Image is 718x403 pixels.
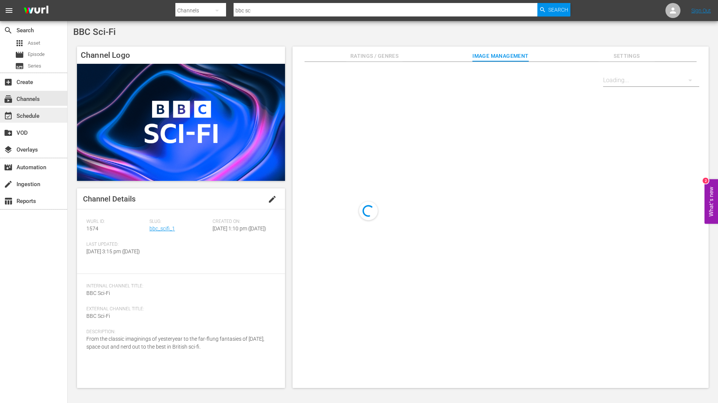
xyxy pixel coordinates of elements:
[86,290,110,296] span: BBC Sci-Fi
[86,242,146,248] span: Last Updated:
[213,219,272,225] span: Created On:
[4,26,13,35] span: Search
[268,195,277,204] span: edit
[28,39,40,47] span: Asset
[28,62,41,70] span: Series
[537,3,570,17] button: Search
[691,8,711,14] a: Sign Out
[4,95,13,104] span: Channels
[4,180,13,189] span: Ingestion
[704,179,718,224] button: Open Feedback Widget
[83,194,136,203] span: Channel Details
[77,64,285,181] img: BBC Sci-Fi
[4,197,13,206] span: Reports
[4,128,13,137] span: VOD
[73,27,116,37] span: BBC Sci-Fi
[77,47,285,64] h4: Channel Logo
[263,190,281,208] button: edit
[18,2,54,20] img: ans4CAIJ8jUAAAAAAAAAAAAAAAAAAAAAAAAgQb4GAAAAAAAAAAAAAAAAAAAAAAAAJMjXAAAAAAAAAAAAAAAAAAAAAAAAgAT5G...
[346,51,403,61] span: Ratings / Genres
[599,51,655,61] span: Settings
[86,219,146,225] span: Wurl ID:
[4,111,13,120] span: Schedule
[5,6,14,15] span: menu
[4,145,13,154] span: Overlays
[86,336,264,350] span: From the classic imaginings of yesteryear to the far-flung fantasies of [DATE], space out and ner...
[4,163,13,172] span: Automation
[149,226,175,232] a: bbc_scifi_1
[149,219,209,225] span: Slug:
[472,51,529,61] span: Image Management
[86,283,272,289] span: Internal Channel Title:
[15,50,24,59] span: Episode
[86,248,140,254] span: [DATE] 3:15 pm ([DATE])
[86,329,272,335] span: Description:
[703,178,709,184] div: 2
[86,226,98,232] span: 1574
[15,39,24,48] span: Asset
[548,3,568,17] span: Search
[86,313,110,319] span: BBC Sci-Fi
[4,78,13,87] span: Create
[28,51,45,58] span: Episode
[86,306,272,312] span: External Channel Title:
[213,226,266,232] span: [DATE] 1:10 pm ([DATE])
[15,62,24,71] span: Series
